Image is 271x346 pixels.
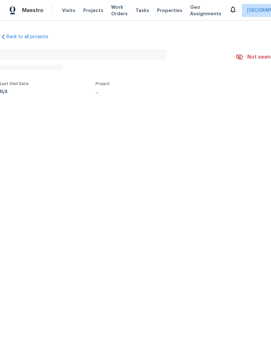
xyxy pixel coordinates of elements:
[190,4,221,17] span: Geo Assignments
[96,82,110,86] span: Project
[111,4,128,17] span: Work Orders
[83,7,103,14] span: Projects
[157,7,182,14] span: Properties
[96,90,220,94] div: ...
[135,8,149,13] span: Tasks
[62,7,75,14] span: Visits
[22,7,44,14] span: Maestro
